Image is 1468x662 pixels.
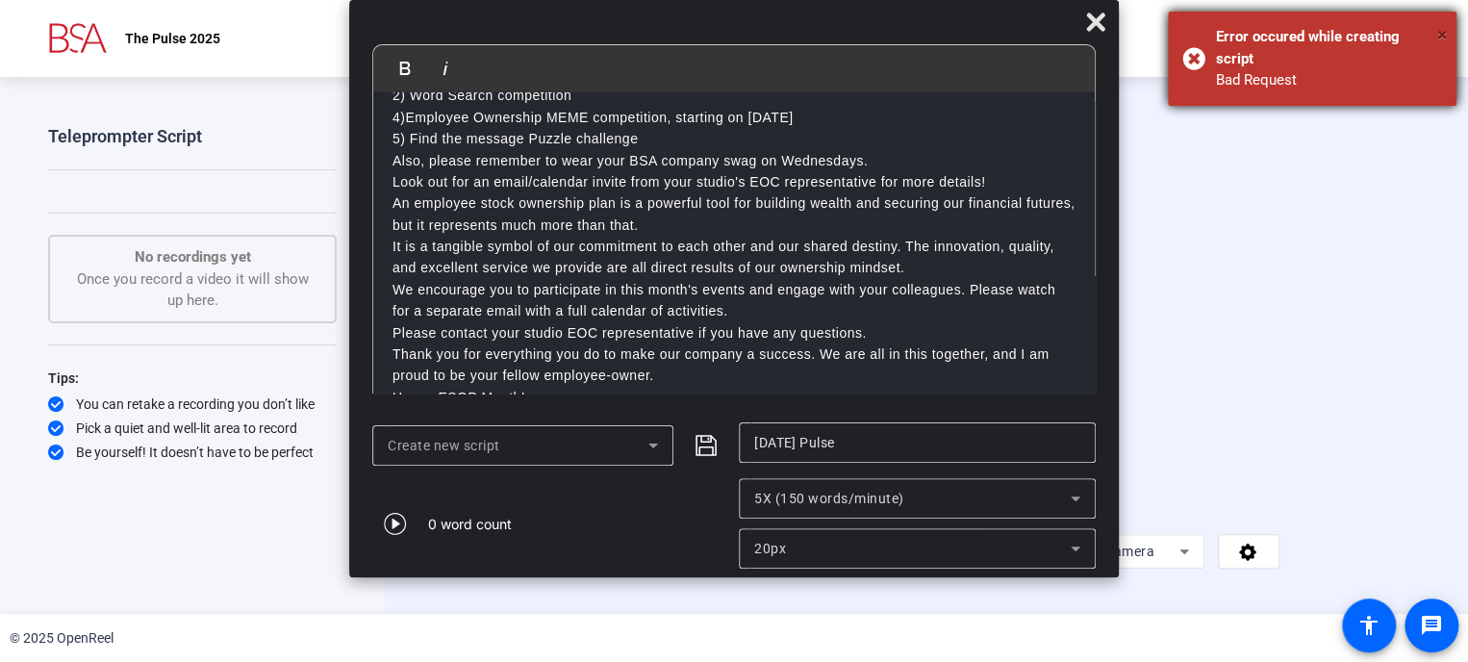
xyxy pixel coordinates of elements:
p: An employee stock ownership plan is a powerful tool for building wealth and securing our financia... [392,192,1076,236]
mat-icon: message [1420,614,1443,637]
div: Once you record a video it will show up here. [69,246,316,312]
p: Thank you for everything you do to make our company a success. We are all in this together, and I... [392,344,1076,387]
div: 0 word count [428,514,512,534]
span: × [1437,23,1448,46]
div: Teleprompter Script [48,125,202,148]
span: Camera [1104,544,1154,559]
span: 20px [754,541,786,556]
div: Error occured while creating script [1216,26,1442,69]
p: We encourage you to participate in this month's events and engage with your colleagues. Please wa... [392,279,1076,322]
button: Close [1437,20,1448,49]
div: Tips: [48,367,337,390]
p: Look out for an email/calendar invite from your studio's EOC representative for more details! [392,171,1076,192]
div: Be yourself! It doesn’t have to be perfect [48,443,337,462]
p: It is a tangible symbol of our commitment to each other and our shared destiny. The innovation, q... [392,236,1076,279]
div: You can retake a recording you don’t like [48,395,337,414]
p: Happy ESOP Month! [392,387,1076,408]
p: The Pulse 2025 [125,27,220,50]
p: 5) Find the message Puzzle challenge [392,128,1076,149]
mat-icon: accessibility [1357,614,1380,637]
div: Pick a quiet and well-lit area to record [48,419,337,438]
img: OpenReel logo [38,19,115,58]
p: 2) Word Search competition [392,85,1076,106]
button: Bold (Ctrl+B) [387,49,423,88]
p: Also, please remember to wear your BSA company swag on Wednesdays. [392,150,1076,171]
input: Title [754,431,1080,454]
div: Bad Request [1216,69,1442,91]
button: Italic (Ctrl+I) [427,49,464,88]
p: Please contact your studio EOC representative if you have any questions. [392,322,1076,344]
span: Create new script [388,438,500,453]
p: 4)Employee Ownership MEME competition, starting on [DATE] [392,107,1076,128]
div: © 2025 OpenReel [10,628,114,649]
span: 5X (150 words/minute) [754,491,904,506]
p: No recordings yet [69,246,316,268]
